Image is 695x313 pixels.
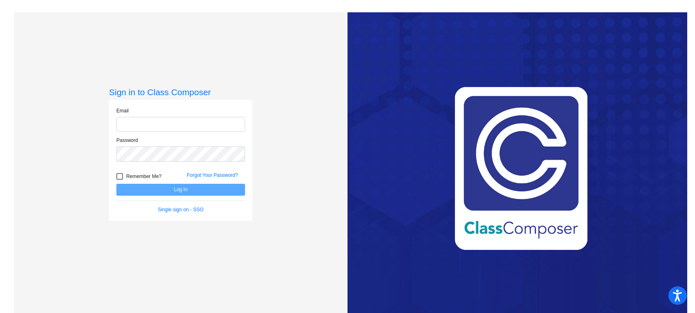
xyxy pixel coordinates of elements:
[116,137,138,144] label: Password
[116,184,245,196] button: Log In
[158,207,203,212] a: Single sign on - SSO
[126,171,161,181] span: Remember Me?
[187,172,238,178] a: Forgot Your Password?
[116,107,129,114] label: Email
[109,87,252,97] h3: Sign in to Class Composer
